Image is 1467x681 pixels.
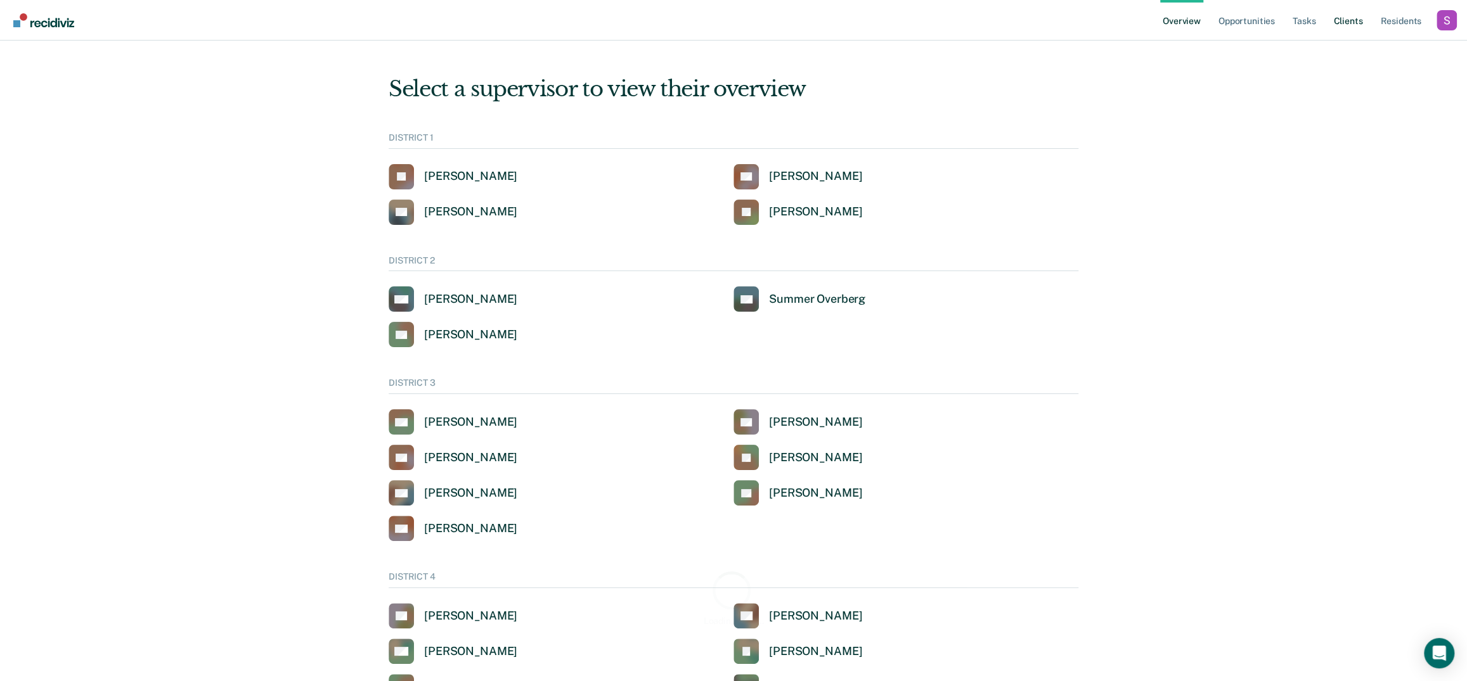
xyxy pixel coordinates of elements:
[769,169,862,184] div: [PERSON_NAME]
[733,164,862,189] a: [PERSON_NAME]
[13,13,74,27] img: Recidiviz
[424,205,517,219] div: [PERSON_NAME]
[389,378,1078,394] div: DISTRICT 3
[1437,10,1457,30] button: Profile dropdown button
[733,639,862,664] a: [PERSON_NAME]
[389,255,1078,272] div: DISTRICT 2
[769,205,862,219] div: [PERSON_NAME]
[389,516,517,541] a: [PERSON_NAME]
[769,292,865,307] div: Summer Overberg
[769,644,862,659] div: [PERSON_NAME]
[424,292,517,307] div: [PERSON_NAME]
[424,169,517,184] div: [PERSON_NAME]
[389,76,1078,102] div: Select a supervisor to view their overview
[424,609,517,623] div: [PERSON_NAME]
[389,409,517,435] a: [PERSON_NAME]
[769,609,862,623] div: [PERSON_NAME]
[733,480,862,506] a: [PERSON_NAME]
[389,286,517,312] a: [PERSON_NAME]
[389,132,1078,149] div: DISTRICT 1
[733,286,865,312] a: Summer Overberg
[424,415,517,430] div: [PERSON_NAME]
[389,200,517,225] a: [PERSON_NAME]
[733,200,862,225] a: [PERSON_NAME]
[389,164,517,189] a: [PERSON_NAME]
[389,571,1078,588] div: DISTRICT 4
[769,486,862,500] div: [PERSON_NAME]
[389,445,517,470] a: [PERSON_NAME]
[733,445,862,470] a: [PERSON_NAME]
[389,639,517,664] a: [PERSON_NAME]
[424,644,517,659] div: [PERSON_NAME]
[769,415,862,430] div: [PERSON_NAME]
[769,450,862,465] div: [PERSON_NAME]
[389,322,517,347] a: [PERSON_NAME]
[733,603,862,628] a: [PERSON_NAME]
[424,486,517,500] div: [PERSON_NAME]
[389,480,517,506] a: [PERSON_NAME]
[424,521,517,536] div: [PERSON_NAME]
[389,603,517,628] a: [PERSON_NAME]
[424,450,517,465] div: [PERSON_NAME]
[1424,638,1454,668] div: Open Intercom Messenger
[424,328,517,342] div: [PERSON_NAME]
[733,409,862,435] a: [PERSON_NAME]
